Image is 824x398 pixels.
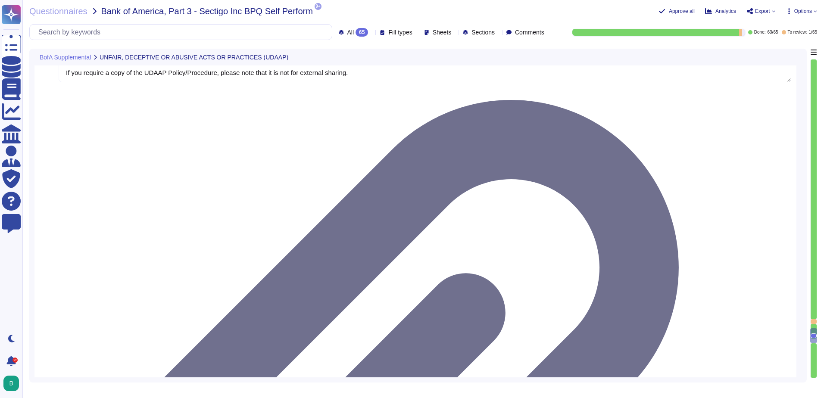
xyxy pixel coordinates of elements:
[101,7,313,16] span: Bank of America, Part 3 - Sectigo Inc BPQ Self Perform
[34,25,332,40] input: Search by keywords
[433,29,452,35] span: Sheets
[356,28,368,37] div: 65
[705,8,736,15] button: Analytics
[29,7,87,16] span: Questionnaires
[754,30,766,34] span: Done:
[100,54,288,60] span: UNFAIR, DECEPTIVE OR ABUSIVE ACTS OR PRACTICES (UDAAP)
[794,9,812,14] span: Options
[40,54,91,60] span: BofA Supplemental
[715,9,736,14] span: Analytics
[315,3,321,10] span: 9+
[2,374,25,393] button: user
[767,30,778,34] span: 63 / 65
[659,8,695,15] button: Approve all
[347,29,354,35] span: All
[471,29,495,35] span: Sections
[809,30,817,34] span: 1 / 65
[788,30,807,34] span: To review:
[3,376,19,391] img: user
[12,358,18,363] div: 9+
[755,9,770,14] span: Export
[669,9,695,14] span: Approve all
[515,29,544,35] span: Comments
[388,29,412,35] span: Fill types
